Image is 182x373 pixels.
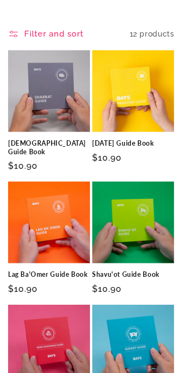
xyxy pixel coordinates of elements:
[92,270,174,278] a: Shavu'ot Guide Book
[8,270,90,278] a: Lag Ba'Omer Guide Book
[129,30,174,38] span: 12 products
[24,29,83,39] span: Filter and sort
[8,139,90,155] a: [DEMOGRAPHIC_DATA] Guide Book
[92,139,174,147] a: [DATE] Guide Book
[8,26,83,42] summary: Filter and sort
